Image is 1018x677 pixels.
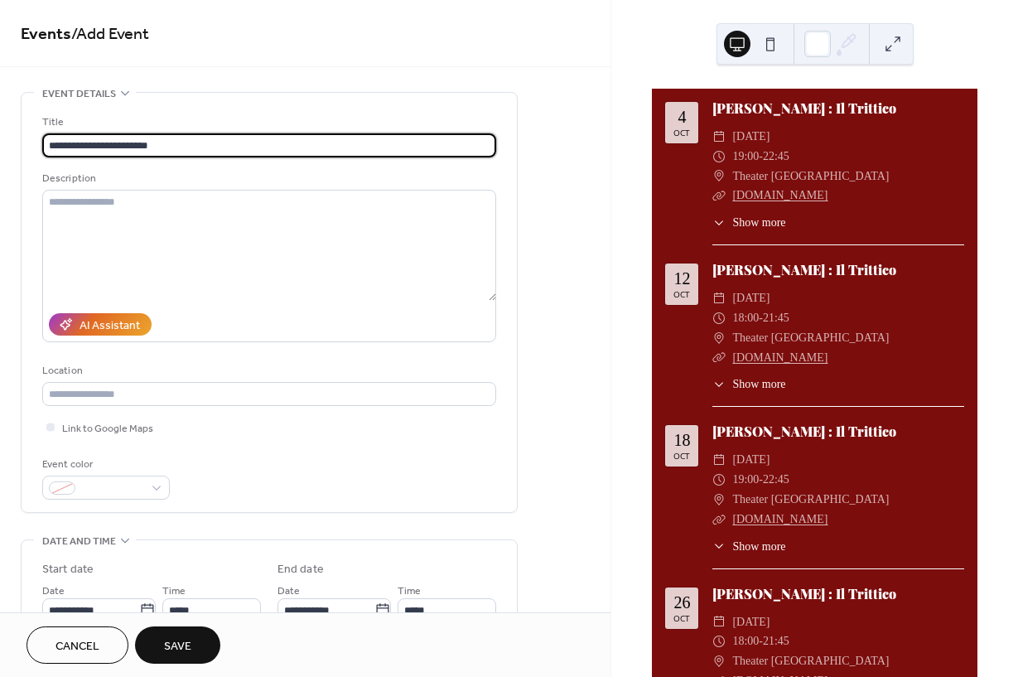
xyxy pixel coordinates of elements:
[712,538,785,555] button: ​Show more
[277,561,324,578] div: End date
[763,147,789,167] span: 22:45
[759,147,763,167] span: -
[42,561,94,578] div: Start date
[712,470,726,490] div: ​
[673,290,690,298] div: Oct
[42,170,493,187] div: Description
[80,317,140,335] div: AI Assistant
[759,470,763,490] span: -
[712,147,726,167] div: ​
[398,583,421,600] span: Time
[712,375,726,393] div: ​
[49,313,152,336] button: AI Assistant
[42,362,493,380] div: Location
[673,614,690,622] div: Oct
[732,214,785,231] span: Show more
[732,450,770,470] span: [DATE]
[763,308,789,328] span: 21:45
[763,631,789,651] span: 21:45
[673,594,690,611] div: 26
[732,513,827,525] a: [DOMAIN_NAME]
[678,109,686,125] div: 4
[712,375,785,393] button: ​Show more
[277,583,300,600] span: Date
[759,308,763,328] span: -
[673,128,690,137] div: Oct
[712,651,726,671] div: ​
[712,288,726,308] div: ​
[732,612,770,632] span: [DATE]
[712,585,896,602] a: [PERSON_NAME] : Il Trittico
[42,456,166,473] div: Event color
[732,490,889,510] span: Theater [GEOGRAPHIC_DATA]
[732,538,785,555] span: Show more
[162,583,186,600] span: Time
[62,420,153,438] span: Link to Google Maps
[27,626,128,664] button: Cancel
[712,348,726,368] div: ​
[673,270,690,287] div: 12
[712,261,896,278] a: [PERSON_NAME] : Il Trittico
[732,651,889,671] span: Theater [GEOGRAPHIC_DATA]
[712,186,726,206] div: ​
[712,328,726,348] div: ​
[71,18,149,51] span: / Add Event
[732,167,889,186] span: Theater [GEOGRAPHIC_DATA]
[712,612,726,632] div: ​
[732,127,770,147] span: [DATE]
[55,638,99,655] span: Cancel
[712,510,726,530] div: ​
[164,638,191,655] span: Save
[673,452,690,460] div: Oct
[21,18,71,51] a: Events
[712,631,726,651] div: ​
[732,189,827,201] a: [DOMAIN_NAME]
[42,583,65,600] span: Date
[42,85,116,103] span: Event details
[673,432,690,448] div: 18
[732,351,827,364] a: [DOMAIN_NAME]
[732,308,759,328] span: 18:00
[712,99,896,117] a: [PERSON_NAME] : Il Trittico
[763,470,789,490] span: 22:45
[712,167,726,186] div: ​
[732,147,759,167] span: 19:00
[712,127,726,147] div: ​
[42,114,493,131] div: Title
[732,631,759,651] span: 18:00
[732,328,889,348] span: Theater [GEOGRAPHIC_DATA]
[759,631,763,651] span: -
[732,470,759,490] span: 19:00
[712,423,896,440] a: [PERSON_NAME] : Il Trittico
[712,490,726,510] div: ​
[712,450,726,470] div: ​
[135,626,220,664] button: Save
[712,214,785,231] button: ​Show more
[712,538,726,555] div: ​
[712,214,726,231] div: ​
[42,533,116,550] span: Date and time
[732,288,770,308] span: [DATE]
[712,308,726,328] div: ​
[732,375,785,393] span: Show more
